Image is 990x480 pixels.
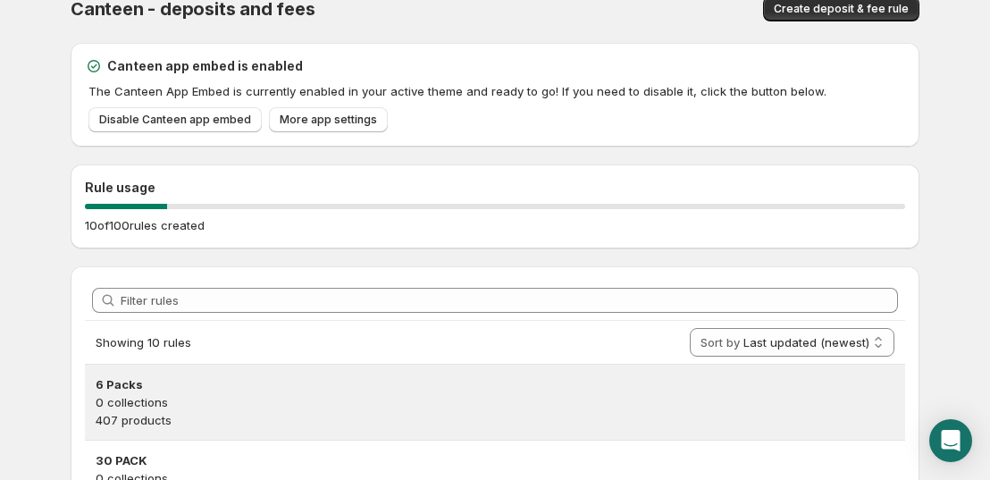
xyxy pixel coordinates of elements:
[774,2,909,16] span: Create deposit & fee rule
[280,113,377,127] span: More app settings
[269,107,388,132] a: More app settings
[96,451,894,469] h3: 30 PACK
[88,82,905,100] p: The Canteen App Embed is currently enabled in your active theme and ready to go! If you need to d...
[96,375,894,393] h3: 6 Packs
[85,216,205,234] p: 10 of 100 rules created
[107,57,303,75] h2: Canteen app embed is enabled
[85,179,905,197] h2: Rule usage
[88,107,262,132] a: Disable Canteen app embed
[929,419,972,462] div: Open Intercom Messenger
[99,113,251,127] span: Disable Canteen app embed
[96,335,191,349] span: Showing 10 rules
[121,288,898,313] input: Filter rules
[96,411,894,429] p: 407 products
[96,393,894,411] p: 0 collections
